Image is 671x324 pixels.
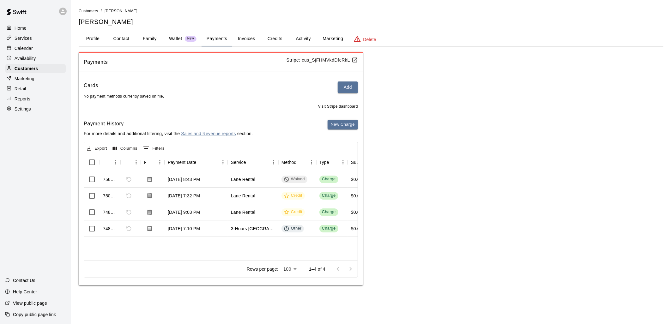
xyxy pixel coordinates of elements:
div: Type [319,153,329,171]
div: basic tabs example [79,31,663,46]
p: 1–4 of 4 [309,266,325,272]
div: Refund [120,153,141,171]
button: Download Receipt [144,223,155,234]
div: Aug 10, 2025, 9:03 PM [168,209,200,215]
button: Sort [196,158,205,167]
a: Availability [5,54,66,63]
div: Credit [284,193,302,199]
span: Refund payment [124,190,134,201]
p: Home [15,25,27,31]
div: Lane Rental [231,193,255,199]
div: Method [278,153,316,171]
p: Wallet [169,35,182,42]
button: Sort [246,158,255,167]
h6: Payment History [84,120,253,128]
button: Menu [307,158,316,167]
span: Refund payment [124,223,134,234]
div: Service [231,153,246,171]
button: Profile [79,31,107,46]
li: / [101,8,102,14]
a: Calendar [5,44,66,53]
button: Family [136,31,164,46]
div: Method [281,153,297,171]
button: Menu [269,158,278,167]
button: Menu [218,158,228,167]
div: $0.00 [351,176,362,183]
nav: breadcrumb [79,8,663,15]
p: Delete [363,36,376,43]
span: [PERSON_NAME] [105,9,137,13]
div: Other [284,225,301,231]
button: Download Receipt [144,190,155,201]
button: Contact [107,31,136,46]
div: Type [316,153,348,171]
button: Activity [289,31,317,46]
button: Sort [124,158,132,167]
div: Charge [322,209,336,215]
a: cus_SjFHMVkdDfcRkL [302,57,358,63]
a: Marketing [5,74,66,83]
div: 750447 [103,193,117,199]
p: Calendar [15,45,33,51]
div: Aug 10, 2025, 7:10 PM [168,225,200,232]
button: Select columns [111,144,139,153]
p: Retail [15,86,26,92]
div: Payment Date [165,153,228,171]
span: Customers [79,9,98,13]
button: Invoices [232,31,261,46]
div: Lane Rental [231,176,255,183]
a: Stripe dashboard [327,104,358,109]
div: Waived [284,176,305,182]
div: Charge [322,176,336,182]
span: Visit [318,104,358,110]
button: Sort [103,158,112,167]
a: Reports [5,94,66,104]
div: Charge [322,225,336,231]
div: $0.00 [351,193,362,199]
button: Menu [131,158,141,167]
button: Add [338,81,358,93]
p: Stripe: [287,57,358,63]
a: Customers [79,8,98,13]
div: Subtotal [351,153,361,171]
p: Availability [15,55,36,62]
span: Refund payment [124,207,134,218]
div: 100 [281,265,299,274]
a: Home [5,23,66,33]
div: 748371 [103,209,117,215]
div: Receipt [141,153,165,171]
button: Menu [155,158,165,167]
button: Show filters [142,143,166,153]
h6: Cards [84,81,98,93]
button: Download Receipt [144,207,155,218]
div: Aug 11, 2025, 7:32 PM [168,193,200,199]
button: Sort [297,158,305,167]
button: Marketing [317,31,348,46]
div: Retail [5,84,66,93]
button: New Charge [328,120,358,129]
p: Rows per page: [247,266,278,272]
p: Services [15,35,32,41]
button: Menu [338,158,348,167]
span: Payments [84,58,287,66]
p: For more details and additional filtering, visit the section. [84,130,253,137]
a: Customers [5,64,66,73]
a: Services [5,33,66,43]
div: Receipt [144,153,146,171]
div: Id [100,153,120,171]
button: Sort [146,158,155,167]
p: View public page [13,300,47,306]
p: Marketing [15,75,34,82]
span: No payment methods currently saved on file. [84,94,164,99]
h5: [PERSON_NAME] [79,18,663,26]
button: Sort [329,158,338,167]
div: Aug 14, 2025, 8:43 PM [168,176,200,183]
div: $0.00 [351,225,362,232]
button: Credits [261,31,289,46]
